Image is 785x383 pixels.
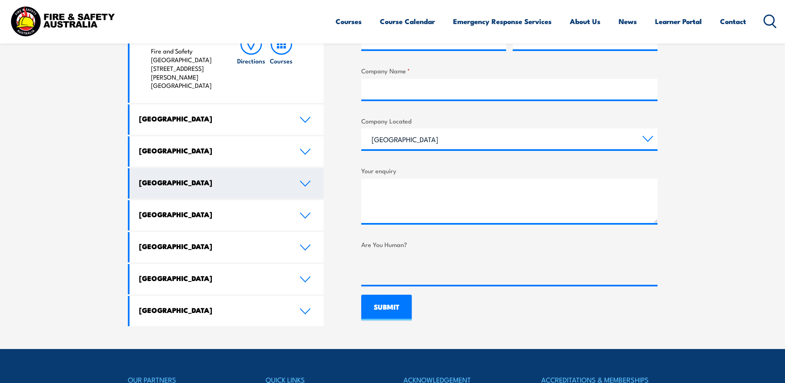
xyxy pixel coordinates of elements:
a: Contact [720,10,746,32]
a: [GEOGRAPHIC_DATA] [130,200,324,230]
input: SUBMIT [361,295,412,320]
h6: Directions [237,56,265,65]
a: Courses [336,10,362,32]
a: Course Calendar [380,10,435,32]
label: Your enquiry [361,166,658,175]
h4: [GEOGRAPHIC_DATA] [139,114,287,123]
h4: [GEOGRAPHIC_DATA] [139,210,287,219]
h4: [GEOGRAPHIC_DATA] [139,274,287,283]
a: Emergency Response Services [453,10,552,32]
a: [GEOGRAPHIC_DATA] [130,136,324,167]
a: [GEOGRAPHIC_DATA] [130,232,324,262]
label: Are You Human? [361,240,658,249]
a: [GEOGRAPHIC_DATA] [130,168,324,199]
h4: [GEOGRAPHIC_DATA] [139,146,287,155]
p: Fire and Safety [GEOGRAPHIC_DATA] [STREET_ADDRESS][PERSON_NAME] [GEOGRAPHIC_DATA] [151,47,220,90]
a: [GEOGRAPHIC_DATA] [130,296,324,326]
h4: [GEOGRAPHIC_DATA] [139,242,287,251]
a: News [619,10,637,32]
a: [GEOGRAPHIC_DATA] [130,104,324,135]
a: About Us [570,10,600,32]
a: Directions [236,33,266,90]
h6: Courses [270,56,293,65]
label: Company Name [361,66,658,75]
h4: [GEOGRAPHIC_DATA] [139,305,287,315]
label: Company Located [361,116,658,126]
iframe: reCAPTCHA [361,252,487,285]
h4: [GEOGRAPHIC_DATA] [139,178,287,187]
a: Learner Portal [655,10,702,32]
a: [GEOGRAPHIC_DATA] [130,264,324,294]
a: Courses [266,33,296,90]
